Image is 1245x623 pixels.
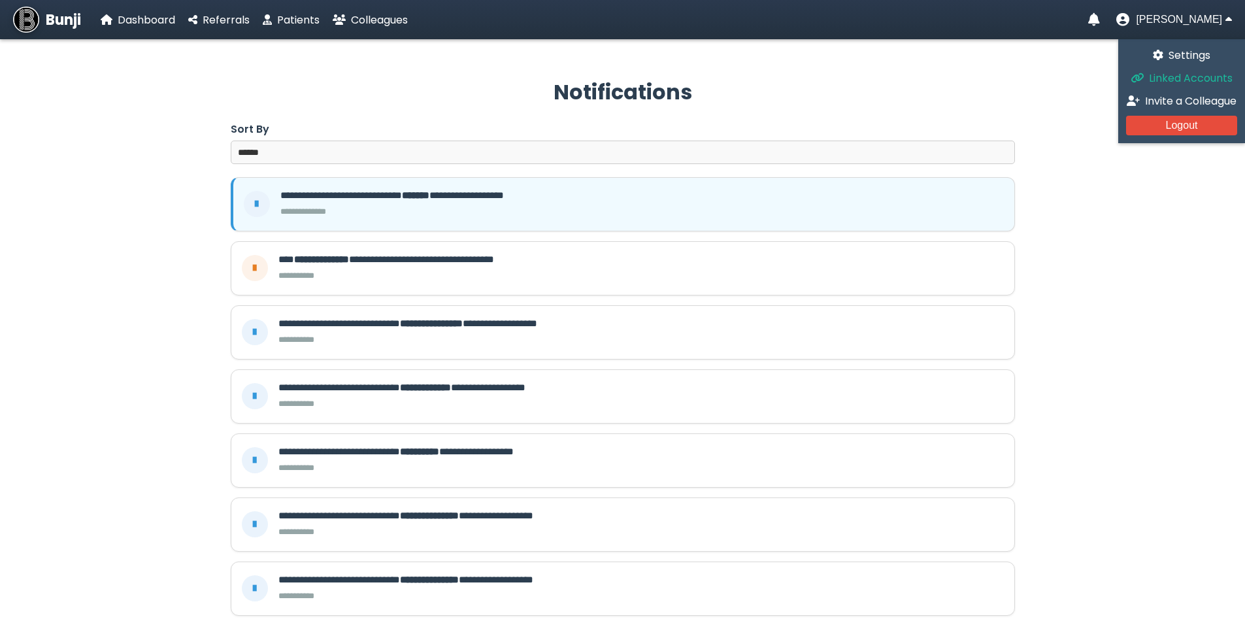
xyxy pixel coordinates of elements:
a: Colleagues [333,12,408,28]
a: Referrals [188,12,250,28]
div: Sort By [231,121,269,137]
span: Logout [1166,120,1198,131]
span: Settings [1169,48,1210,63]
span: Bunji [46,9,81,31]
span: Dashboard [118,12,175,27]
a: Bunji [13,7,81,33]
a: Invite a Colleague [1126,93,1237,109]
img: Bunji Dental Referral Management [13,7,39,33]
a: Patients [263,12,320,28]
a: Notifications [1088,13,1100,26]
span: Referrals [203,12,250,27]
span: Invite a Colleague [1145,93,1237,109]
span: Colleagues [351,12,408,27]
a: Linked Accounts [1126,70,1237,86]
button: Logout [1126,116,1237,135]
a: Dashboard [101,12,175,28]
span: Linked Accounts [1149,71,1233,86]
button: User menu [1116,13,1232,26]
span: Patients [277,12,320,27]
h2: Notifications [231,76,1015,108]
a: Settings [1126,47,1237,63]
span: [PERSON_NAME] [1136,14,1222,25]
